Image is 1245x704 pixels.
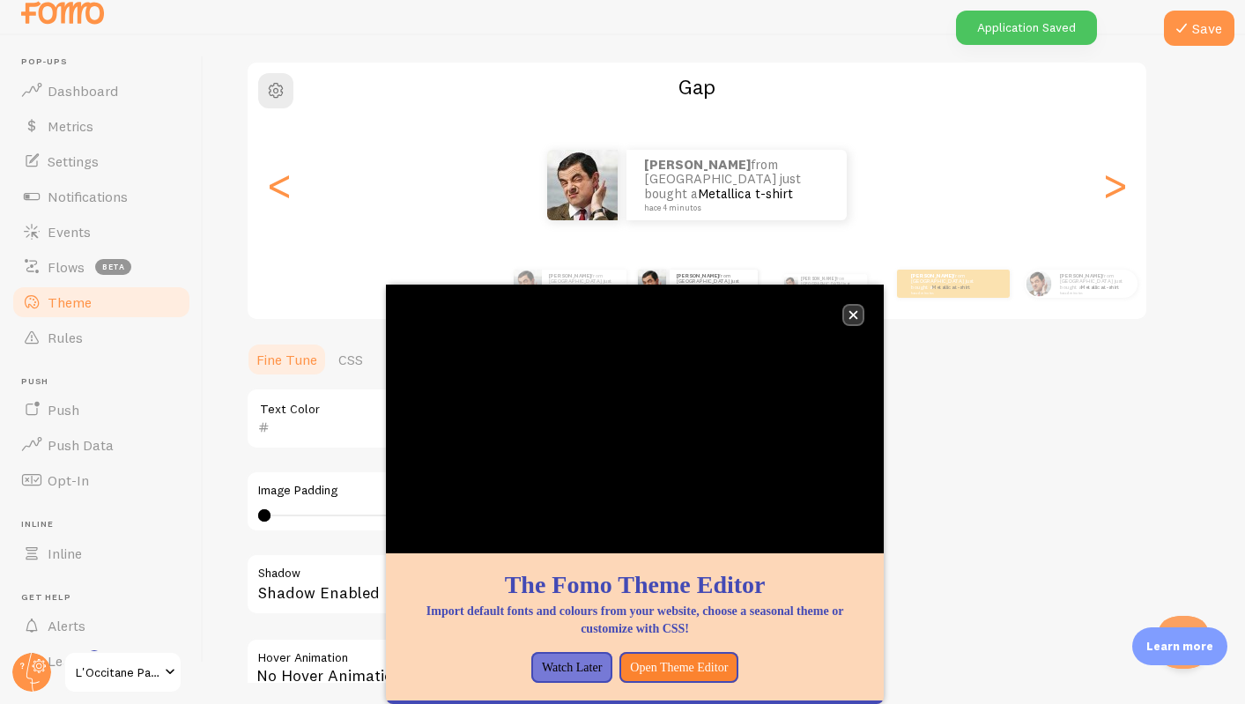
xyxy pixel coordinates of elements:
h1: The Fomo Theme Editor [407,567,863,602]
button: Open Theme Editor [619,652,738,684]
button: close, [844,306,863,324]
span: Pop-ups [21,56,192,68]
p: from [GEOGRAPHIC_DATA] just bought a [1060,272,1130,294]
iframe: Help Scout Beacon - Open [1157,616,1210,669]
span: Notifications [48,188,128,205]
img: Fomo [547,150,618,220]
div: Next slide [1104,122,1125,248]
span: Flows [48,258,85,276]
strong: [PERSON_NAME] [801,276,836,281]
h2: Gap [248,73,1146,100]
img: Fomo [1026,270,1051,296]
a: Fine Tune [246,342,328,377]
div: Application Saved [956,11,1097,45]
p: Import default fonts and colours from your website, choose a seasonal theme or customize with CSS! [407,603,863,638]
a: Dashboard [11,73,192,108]
button: Save [1164,11,1234,46]
div: Shadow Enabled [246,553,774,618]
a: Learn [11,643,192,678]
strong: [PERSON_NAME] [677,272,719,279]
a: Alerts [11,608,192,643]
p: from [GEOGRAPHIC_DATA] just bought a [549,272,619,294]
a: Rules [11,320,192,355]
a: Metallica t-shirt [1081,284,1119,291]
div: Previous slide [269,122,290,248]
small: hace 4 minutos [644,204,824,212]
p: from [GEOGRAPHIC_DATA] just bought a [677,272,751,294]
strong: [PERSON_NAME] [549,272,591,279]
span: Events [48,223,91,241]
small: hace 4 minutos [911,291,980,294]
small: hace 4 minutos [1060,291,1129,294]
strong: [PERSON_NAME] [1060,272,1102,279]
span: Opt-In [48,471,89,489]
span: Theme [48,293,92,311]
button: Watch Later [531,652,612,684]
p: from [GEOGRAPHIC_DATA] just bought a [911,272,982,294]
span: Inline [21,519,192,530]
a: Metallica t-shirt [932,284,970,291]
img: Fomo [783,277,797,291]
span: Rules [48,329,83,346]
span: Push Data [48,436,114,454]
a: Events [11,214,192,249]
div: No Hover Animation [246,638,774,700]
label: Image Padding [258,483,762,499]
p: from [GEOGRAPHIC_DATA] just bought a [801,274,860,293]
span: Metrics [48,117,93,135]
a: Opt-In [11,463,192,498]
a: Settings [11,144,192,179]
p: Learn more [1146,638,1213,655]
a: Metallica t-shirt [698,284,736,291]
a: Metrics [11,108,192,144]
a: L'Occitane Panama [63,651,182,693]
span: Push [21,376,192,388]
a: Inline [11,536,192,571]
p: from [GEOGRAPHIC_DATA] just bought a [644,158,829,212]
a: Notifications [11,179,192,214]
img: Fomo [514,270,542,298]
div: Learn more [1132,627,1227,665]
a: Metallica t-shirt [698,185,793,202]
strong: [PERSON_NAME] [911,272,953,279]
a: Theme [11,285,192,320]
a: Push [11,392,192,427]
strong: [PERSON_NAME] [644,156,751,173]
img: Fomo [638,270,666,298]
span: Push [48,401,79,419]
span: beta [95,259,131,275]
span: L'Occitane Panama [76,662,159,683]
span: Inline [48,545,82,562]
span: Dashboard [48,82,118,100]
span: Settings [48,152,99,170]
span: Learn [48,652,84,670]
span: Get Help [21,592,192,604]
a: CSS [328,342,374,377]
a: Flows beta [11,249,192,285]
a: Push Data [11,427,192,463]
span: Alerts [48,617,85,634]
svg: <p>Watch New Feature Tutorials!</p> [86,650,102,666]
a: Metallica t-shirt [570,284,608,291]
div: The Fomo Theme EditorImport default fonts and colours from your website, choose a seasonal theme ... [386,285,884,704]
